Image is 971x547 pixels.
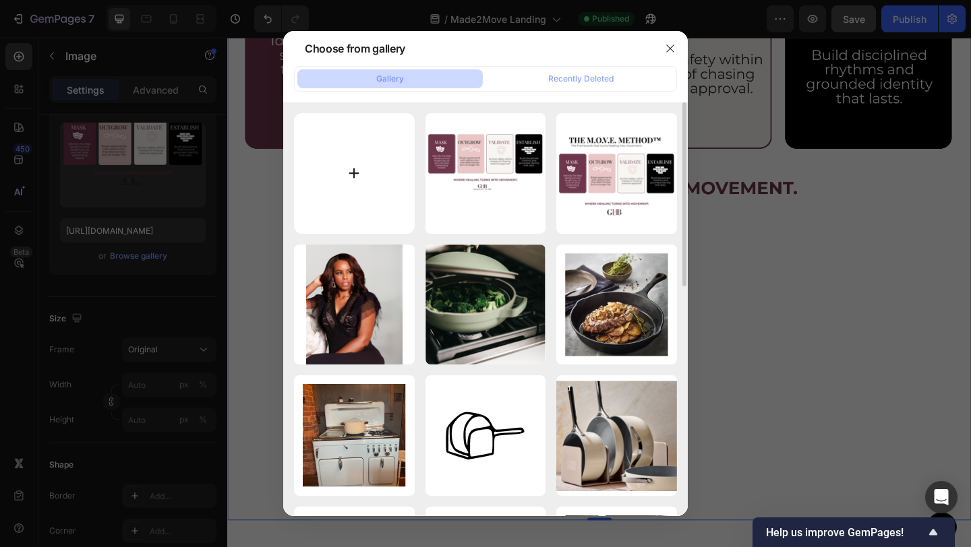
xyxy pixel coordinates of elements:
img: image [303,384,406,487]
div: Open Intercom Messenger [925,481,958,513]
img: image [425,245,546,364]
div: Gallery [376,73,404,85]
img: image [425,113,546,234]
button: Recently Deleted [488,69,674,88]
img: image [556,113,677,234]
button: Show survey - Help us improve GemPages! [766,524,941,540]
span: Help us improve GemPages! [766,526,925,539]
img: image [306,245,403,365]
img: image [565,253,668,356]
img: image [446,412,525,460]
div: Recently Deleted [548,73,614,85]
img: image [556,381,677,491]
button: Gallery [297,69,483,88]
div: Choose from gallery [305,40,405,57]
